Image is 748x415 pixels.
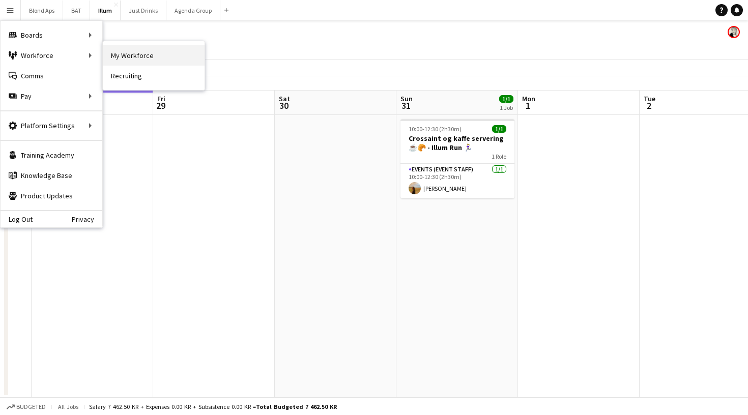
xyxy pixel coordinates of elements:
div: Boards [1,25,102,45]
span: 10:00-12:30 (2h30m) [409,125,462,133]
span: Mon [522,94,535,103]
span: 1/1 [492,125,506,133]
a: Product Updates [1,186,102,206]
a: My Workforce [103,45,205,66]
a: Knowledge Base [1,165,102,186]
h3: Crossaint og kaffe servering ☕️🥐 - Illum Run 🏃🏼‍♀️ [400,134,514,152]
div: Salary 7 462.50 KR + Expenses 0.00 KR + Subsistence 0.00 KR = [89,403,337,410]
span: 31 [399,100,413,111]
div: Platform Settings [1,115,102,136]
span: Sat [279,94,290,103]
span: 2 [642,100,655,111]
span: 1 Role [492,153,506,160]
a: Recruiting [103,66,205,86]
a: Training Academy [1,145,102,165]
app-card-role: Events (Event Staff)1/110:00-12:30 (2h30m)[PERSON_NAME] [400,164,514,198]
button: Budgeted [5,401,47,412]
button: Just Drinks [121,1,166,20]
button: BAT [63,1,90,20]
span: 1 [521,100,535,111]
span: 30 [277,100,290,111]
a: Comms [1,66,102,86]
div: Workforce [1,45,102,66]
span: Total Budgeted 7 462.50 KR [256,403,337,410]
span: Sun [400,94,413,103]
span: Fri [157,94,165,103]
span: Tue [644,94,655,103]
button: Agenda Group [166,1,220,20]
a: Log Out [1,215,33,223]
button: Blond Aps [21,1,63,20]
div: 1 Job [500,104,513,111]
span: All jobs [56,403,80,410]
div: Pay [1,86,102,106]
app-job-card: 10:00-12:30 (2h30m)1/1Crossaint og kaffe servering ☕️🥐 - Illum Run 🏃🏼‍♀️1 RoleEvents (Event Staff... [400,119,514,198]
span: Budgeted [16,403,46,410]
app-user-avatar: Kersti Bøgebjerg [728,26,740,38]
span: 1/1 [499,95,513,103]
button: Illum [90,1,121,20]
a: Privacy [72,215,102,223]
span: 29 [156,100,165,111]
